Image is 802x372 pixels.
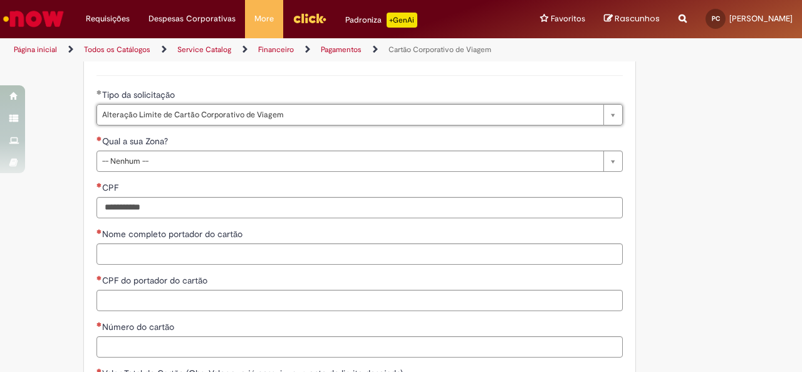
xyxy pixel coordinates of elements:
span: Necessários [96,136,102,141]
span: Necessários [96,183,102,188]
a: Cartão Corporativo de Viagem [388,45,491,55]
span: More [254,13,274,25]
input: Nome completo portador do cartão [96,243,623,265]
span: Nome completo portador do cartão [102,228,245,240]
a: Todos os Catálogos [84,45,150,55]
span: Necessários [96,275,102,280]
p: +GenAi [387,13,417,28]
a: Página inicial [14,45,57,55]
span: CPF do portador do cartão [102,275,210,286]
span: [PERSON_NAME] [729,13,793,24]
a: Pagamentos [321,45,362,55]
span: Necessários [96,229,102,234]
span: Despesas Corporativas [148,13,236,25]
a: Rascunhos [604,13,660,25]
span: Somente leitura - Número do cartão [102,321,177,332]
span: PC [712,14,720,23]
span: Obrigatório Preenchido [96,90,102,95]
span: Qual a sua Zona? [102,136,170,147]
span: Alteração Limite de Cartão Corporativo de Viagem [102,105,597,125]
span: Requisições [86,13,130,25]
ul: Trilhas de página [9,38,525,61]
span: CPF [102,182,121,193]
input: CPF do portador do cartão [96,290,623,311]
a: Service Catalog [177,45,231,55]
div: Padroniza [345,13,417,28]
span: Favoritos [551,13,585,25]
span: Tipo da solicitação [102,89,177,100]
span: Necessários [96,322,102,327]
img: click_logo_yellow_360x200.png [293,9,326,28]
label: Informações do Formulário [96,51,201,62]
input: CPF [96,197,623,218]
span: -- Nenhum -- [102,151,597,171]
span: Rascunhos [615,13,660,24]
a: Financeiro [258,45,294,55]
input: Número do cartão [96,336,623,358]
img: ServiceNow [1,6,66,31]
